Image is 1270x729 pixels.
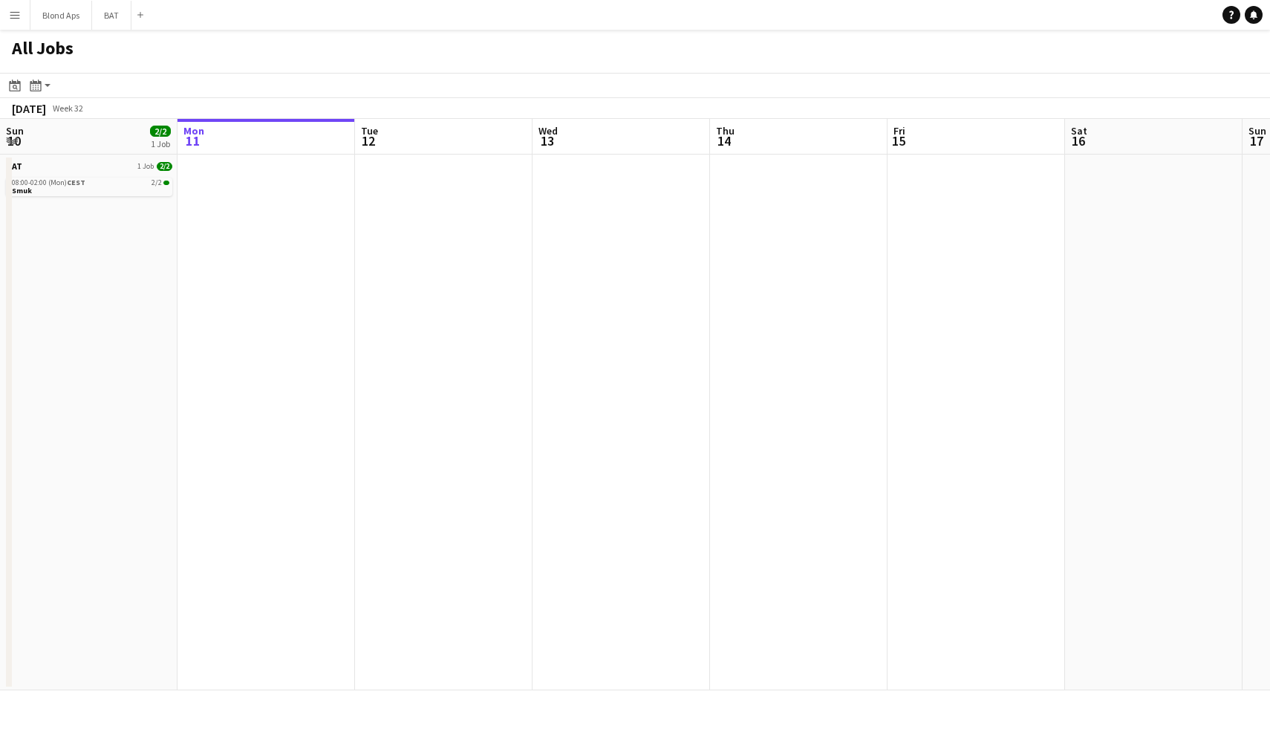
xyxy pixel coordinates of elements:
span: 2/2 [163,181,169,185]
span: 2/2 [157,162,172,171]
a: BAT1 Job2/2 [6,161,172,172]
span: 16 [1069,132,1087,149]
span: Smuk [12,186,32,195]
span: CEST [67,178,85,187]
span: Fri [893,124,905,137]
span: 10 [4,132,24,149]
span: Tue [361,124,378,137]
div: BAT1 Job2/208:00-02:00 (Mon)CEST2/2Smuk [6,161,172,199]
span: 1 Job [137,162,154,171]
div: 1 Job [151,138,170,149]
span: 2/2 [152,179,162,187]
span: 15 [891,132,905,149]
span: 11 [181,132,204,149]
div: [DATE] [12,101,46,116]
span: Wed [538,124,558,137]
button: Blond Aps [30,1,92,30]
span: BAT [6,161,22,172]
a: 08:00-02:00 (Mon)CEST2/2Smuk [12,178,169,195]
span: 08:00-02:00 (Mon) [12,179,85,187]
span: 2/2 [150,126,171,137]
button: BAT [92,1,131,30]
span: Sun [6,124,24,137]
span: Mon [183,124,204,137]
span: Sun [1248,124,1266,137]
span: 12 [359,132,378,149]
span: 17 [1246,132,1266,149]
span: Week 32 [49,103,86,114]
span: 13 [536,132,558,149]
span: 14 [714,132,735,149]
span: Thu [716,124,735,137]
span: Sat [1071,124,1087,137]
